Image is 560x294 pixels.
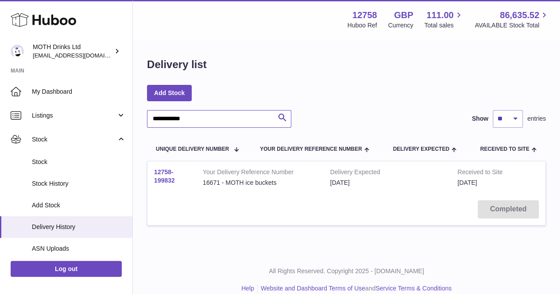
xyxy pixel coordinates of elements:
h1: Delivery list [147,57,207,72]
span: Listings [32,111,116,120]
span: AVAILABLE Stock Total [475,21,549,30]
strong: 12758 [352,9,377,21]
span: [EMAIL_ADDRESS][DOMAIN_NAME] [33,52,130,59]
strong: GBP [394,9,413,21]
p: All Rights Reserved. Copyright 2025 - [DOMAIN_NAME] [140,267,553,275]
strong: Your Delivery Reference Number [203,168,317,179]
span: Your Delivery Reference Number [260,146,362,152]
strong: Delivery Expected [330,168,444,179]
div: 16671 - MOTH ice buckets [203,179,317,187]
span: Unique Delivery Number [156,146,229,152]
span: Add Stock [32,201,126,210]
span: 111.00 [426,9,453,21]
span: [DATE] [457,179,477,186]
span: My Dashboard [32,88,126,96]
img: orders@mothdrinks.com [11,45,24,58]
a: Log out [11,261,122,277]
div: MOTH Drinks Ltd [33,43,112,60]
li: and [258,284,452,293]
div: Currency [388,21,413,30]
span: Received to Site [480,146,529,152]
a: Help [241,285,254,292]
label: Show [472,115,488,123]
span: 86,635.52 [500,9,539,21]
a: Add Stock [147,85,192,101]
a: 111.00 Total sales [424,9,463,30]
span: Stock History [32,179,126,188]
a: Service Terms & Conditions [375,285,452,292]
span: Delivery History [32,223,126,231]
span: Total sales [424,21,463,30]
span: entries [527,115,546,123]
a: 12758-199832 [154,168,175,184]
div: Huboo Ref [348,21,377,30]
div: [DATE] [330,179,444,187]
span: Stock [32,135,116,144]
span: Delivery Expected [393,146,449,152]
span: Stock [32,158,126,166]
strong: Received to Site [457,168,516,179]
span: ASN Uploads [32,244,126,253]
a: Website and Dashboard Terms of Use [261,285,365,292]
a: 86,635.52 AVAILABLE Stock Total [475,9,549,30]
